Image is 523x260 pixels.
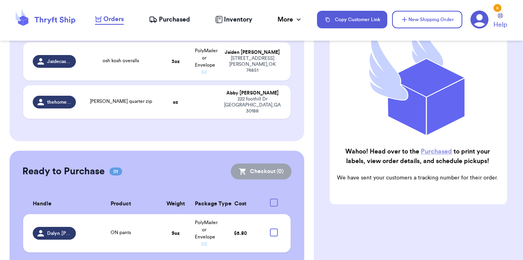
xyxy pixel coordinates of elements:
[215,15,252,24] a: Inventory
[172,59,180,64] strong: 3 oz
[47,230,71,236] span: Dalyn.[PERSON_NAME]
[109,167,122,175] span: 01
[392,11,462,28] button: New Shipping Order
[219,194,262,214] th: Cost
[90,99,152,104] span: [PERSON_NAME] quarter zip
[234,231,247,236] span: $ 5.80
[493,4,501,12] div: 6
[161,194,190,214] th: Weight
[81,194,161,214] th: Product
[47,99,71,105] span: thehomebodybookshelf
[95,14,124,25] a: Orders
[336,147,499,166] h2: Wahoo! Head over to the to print your labels, view order details, and schedule pickups!
[111,230,131,235] span: ON pants
[317,11,387,28] button: Copy Customer Link
[493,20,507,30] span: Help
[149,15,190,24] a: Purchased
[493,13,507,30] a: Help
[47,58,71,65] span: Jaidecasey
[195,48,218,75] span: PolyMailer or Envelope ✉️
[277,15,303,24] div: More
[33,200,52,208] span: Handle
[224,55,281,73] div: [STREET_ADDRESS] [PERSON_NAME] , OK 74851
[173,100,178,104] strong: oz
[224,90,281,96] div: Abby [PERSON_NAME]
[103,14,124,24] span: Orders
[195,220,218,246] span: PolyMailer or Envelope ✉️
[172,231,180,236] strong: 9 oz
[103,58,139,63] span: osh kosh overalls
[224,15,252,24] span: Inventory
[159,15,190,24] span: Purchased
[190,194,219,214] th: Package Type
[224,49,281,55] div: Jaiden [PERSON_NAME]
[231,163,291,179] button: Checkout (0)
[224,96,281,114] div: 222 foothill Dr [GEOGRAPHIC_DATA] , GA 30188
[336,174,499,182] p: We have sent your customers a tracking number for their order.
[22,165,105,178] h2: Ready to Purchase
[421,148,452,155] a: Purchased
[470,10,489,29] a: 6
